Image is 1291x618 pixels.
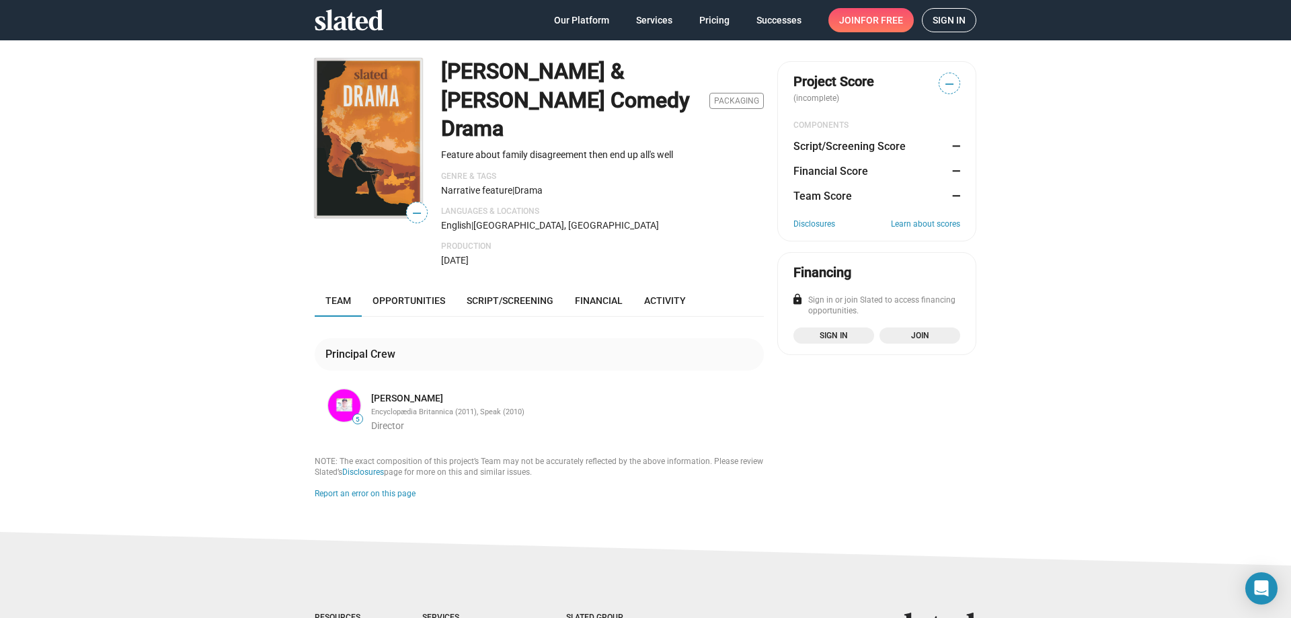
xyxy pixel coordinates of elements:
[1245,572,1278,605] div: Open Intercom Messenger
[315,457,764,478] div: NOTE: The exact composition of this project’s Team may not be accurately reflected by the above i...
[746,8,812,32] a: Successes
[467,295,553,306] span: Script/Screening
[636,8,672,32] span: Services
[407,204,427,222] span: —
[371,408,761,418] div: Encyclopædia Britannica (2011), Speak (2010)
[512,185,514,196] span: |
[456,284,564,317] a: Script/Screening
[793,219,835,230] a: Disclosures
[933,9,966,32] span: Sign in
[879,327,960,344] a: Join
[709,93,764,109] span: Packaging
[625,8,683,32] a: Services
[575,295,623,306] span: Financial
[801,329,866,342] span: Sign in
[828,8,914,32] a: Joinfor free
[362,284,456,317] a: Opportunities
[315,59,422,218] img: Daphne & Ambrose Comedy Drama
[791,293,804,305] mat-icon: lock
[793,189,852,203] dt: Team Score
[441,255,469,266] span: [DATE]
[353,416,362,424] span: 5
[441,57,704,143] h1: [PERSON_NAME] & [PERSON_NAME] Comedy Drama
[891,219,960,230] a: Learn about scores
[441,185,512,196] span: Narrative feature
[441,220,471,231] span: English
[793,93,842,103] span: (incomplete)
[554,8,609,32] span: Our Platform
[315,489,416,500] button: Report an error on this page
[441,206,764,217] p: Languages & Locations
[371,392,443,405] a: [PERSON_NAME]
[947,189,960,203] dd: —
[441,241,764,252] p: Production
[947,164,960,178] dd: —
[793,327,874,344] a: Sign in
[325,295,351,306] span: Team
[342,467,384,477] a: Disclosures
[793,164,868,178] dt: Financial Score
[373,295,445,306] span: Opportunities
[793,264,851,282] div: Financing
[473,220,659,231] span: [GEOGRAPHIC_DATA], [GEOGRAPHIC_DATA]
[793,120,960,131] div: COMPONENTS
[939,75,960,93] span: —
[922,8,976,32] a: Sign in
[325,347,401,361] div: Principal Crew
[861,8,903,32] span: for free
[441,171,764,182] p: Genre & Tags
[564,284,633,317] a: Financial
[689,8,740,32] a: Pricing
[371,420,404,431] span: Director
[793,73,874,91] span: Project Score
[315,284,362,317] a: Team
[839,8,903,32] span: Join
[514,185,543,196] span: Drama
[793,139,906,153] dt: Script/Screening Score
[441,149,764,161] p: Feature about family disagreement then end up all's well
[793,295,960,317] div: Sign in or join Slated to access financing opportunities.
[471,220,473,231] span: |
[644,295,686,306] span: Activity
[756,8,801,32] span: Successes
[543,8,620,32] a: Our Platform
[328,389,360,422] img: John Latham
[888,329,952,342] span: Join
[699,8,730,32] span: Pricing
[633,284,697,317] a: Activity
[947,139,960,153] dd: —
